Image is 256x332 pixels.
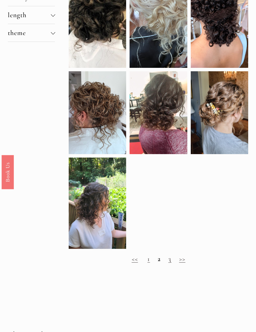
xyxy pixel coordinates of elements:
span: length [8,11,51,19]
button: length [8,6,55,24]
a: Book Us [2,155,14,189]
a: << [132,255,138,263]
a: 1 [147,255,150,263]
strong: 2 [158,255,161,263]
a: >> [179,255,185,263]
button: theme [8,24,55,42]
span: theme [8,29,51,37]
a: 3 [168,255,171,263]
